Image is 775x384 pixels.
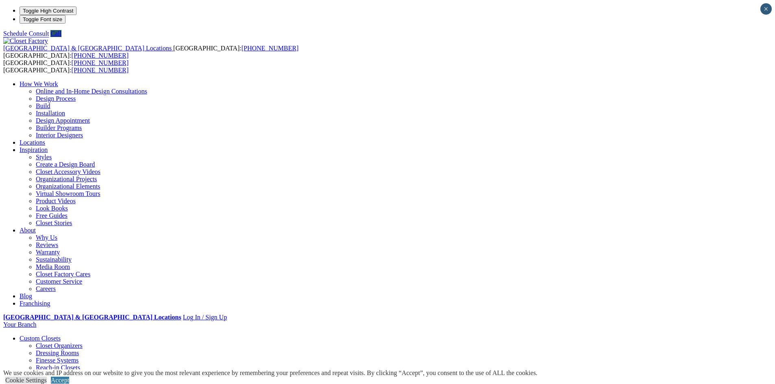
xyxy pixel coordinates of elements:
[183,314,227,321] a: Log In / Sign Up
[36,357,79,364] a: Finesse Systems
[36,285,56,292] a: Careers
[3,37,48,45] img: Closet Factory
[36,349,79,356] a: Dressing Rooms
[241,45,298,52] a: [PHONE_NUMBER]
[36,205,68,212] a: Look Books
[36,212,68,219] a: Free Guides
[36,219,72,226] a: Closet Stories
[36,183,100,190] a: Organizational Elements
[36,117,90,124] a: Design Appointment
[36,124,82,131] a: Builder Programs
[51,377,69,384] a: Accept
[72,52,129,59] a: [PHONE_NUMBER]
[20,146,48,153] a: Inspiration
[36,95,76,102] a: Design Process
[23,8,73,14] span: Toggle High Contrast
[36,271,90,278] a: Closet Factory Cares
[72,59,129,66] a: [PHONE_NUMBER]
[36,190,100,197] a: Virtual Showroom Tours
[36,364,80,371] a: Reach-in Closets
[36,154,52,161] a: Styles
[3,45,172,52] span: [GEOGRAPHIC_DATA] & [GEOGRAPHIC_DATA] Locations
[36,263,70,270] a: Media Room
[5,377,47,384] a: Cookie Settings
[3,321,36,328] a: Your Branch
[36,110,65,117] a: Installation
[36,88,147,95] a: Online and In-Home Design Consultations
[20,139,45,146] a: Locations
[3,30,49,37] a: Schedule Consult
[36,278,82,285] a: Customer Service
[36,241,58,248] a: Reviews
[760,3,772,15] button: Close
[36,197,76,204] a: Product Videos
[20,300,50,307] a: Franchising
[20,293,32,299] a: Blog
[72,67,129,74] a: [PHONE_NUMBER]
[36,234,57,241] a: Why Us
[3,59,129,74] span: [GEOGRAPHIC_DATA]: [GEOGRAPHIC_DATA]:
[3,45,299,59] span: [GEOGRAPHIC_DATA]: [GEOGRAPHIC_DATA]:
[36,161,95,168] a: Create a Design Board
[20,335,61,342] a: Custom Closets
[36,168,100,175] a: Closet Accessory Videos
[36,256,72,263] a: Sustainability
[20,227,36,234] a: About
[20,15,65,24] button: Toggle Font size
[36,249,60,256] a: Warranty
[36,102,50,109] a: Build
[20,7,76,15] button: Toggle High Contrast
[36,342,83,349] a: Closet Organizers
[3,369,537,377] div: We use cookies and IP address on our website to give you the most relevant experience by remember...
[36,176,97,182] a: Organizational Projects
[20,80,58,87] a: How We Work
[3,45,173,52] a: [GEOGRAPHIC_DATA] & [GEOGRAPHIC_DATA] Locations
[50,30,61,37] a: Call
[36,132,83,139] a: Interior Designers
[23,16,62,22] span: Toggle Font size
[3,314,181,321] a: [GEOGRAPHIC_DATA] & [GEOGRAPHIC_DATA] Locations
